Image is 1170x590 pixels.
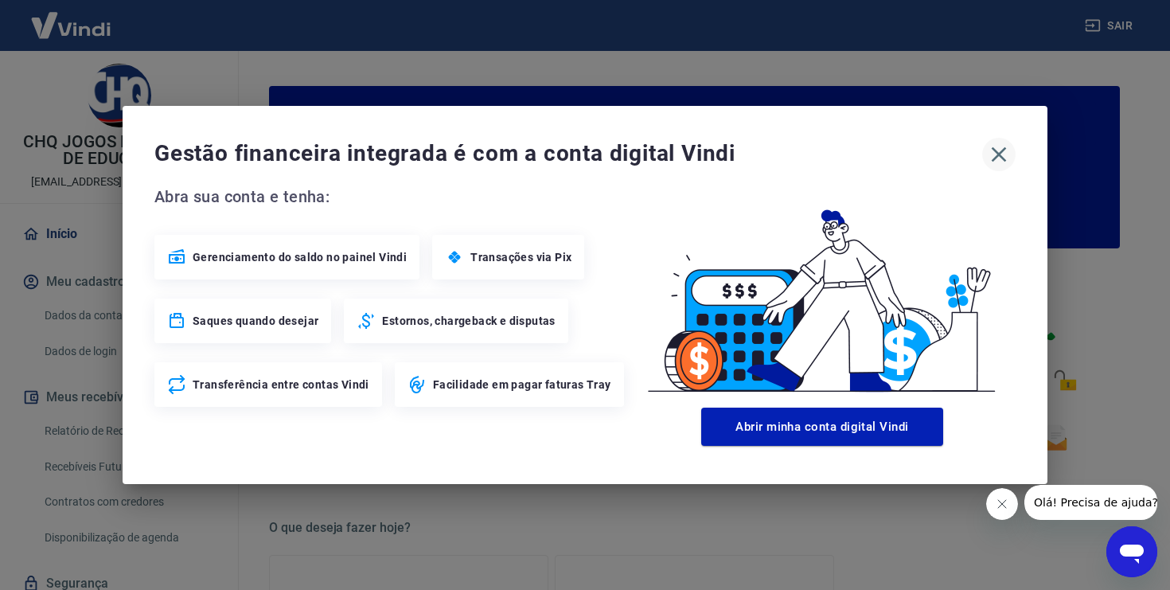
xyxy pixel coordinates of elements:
span: Olá! Precisa de ajuda? [10,11,134,24]
iframe: Message from company [1024,485,1157,520]
span: Facilidade em pagar faturas Tray [433,377,611,393]
span: Gerenciamento do saldo no painel Vindi [193,249,407,265]
span: Gestão financeira integrada é com a conta digital Vindi [154,138,982,170]
img: Good Billing [629,184,1016,401]
span: Transações via Pix [470,249,571,265]
button: Abrir minha conta digital Vindi [701,408,943,446]
span: Estornos, chargeback e disputas [382,313,555,329]
iframe: Button to launch messaging window [1106,526,1157,577]
iframe: Close message [986,488,1018,520]
span: Transferência entre contas Vindi [193,377,369,393]
span: Saques quando desejar [193,313,318,329]
span: Abra sua conta e tenha: [154,184,629,209]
